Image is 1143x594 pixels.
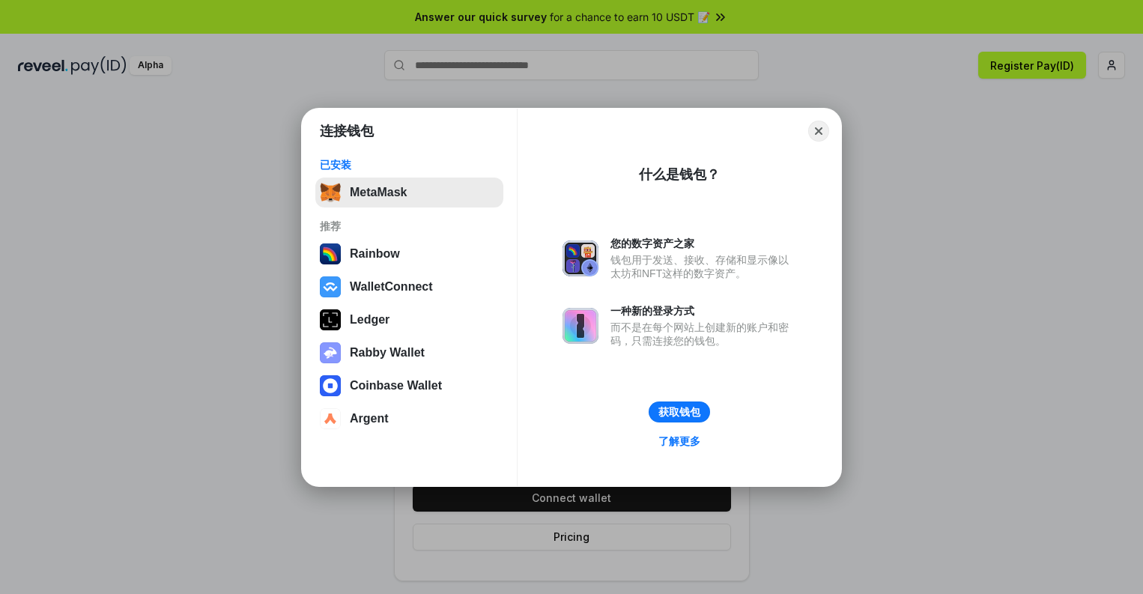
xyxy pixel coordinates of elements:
button: MetaMask [315,178,503,207]
div: WalletConnect [350,280,433,294]
button: Rabby Wallet [315,338,503,368]
div: 已安装 [320,158,499,172]
div: Rainbow [350,247,400,261]
button: Rainbow [315,239,503,269]
img: svg+xml,%3Csvg%20width%3D%2228%22%20height%3D%2228%22%20viewBox%3D%220%200%2028%2028%22%20fill%3D... [320,375,341,396]
img: svg+xml,%3Csvg%20xmlns%3D%22http%3A%2F%2Fwww.w3.org%2F2000%2Fsvg%22%20fill%3D%22none%22%20viewBox... [563,240,598,276]
div: 什么是钱包？ [639,166,720,184]
img: svg+xml,%3Csvg%20width%3D%22120%22%20height%3D%22120%22%20viewBox%3D%220%200%20120%20120%22%20fil... [320,243,341,264]
div: Argent [350,412,389,425]
button: Close [808,121,829,142]
img: svg+xml,%3Csvg%20xmlns%3D%22http%3A%2F%2Fwww.w3.org%2F2000%2Fsvg%22%20fill%3D%22none%22%20viewBox... [320,342,341,363]
div: 了解更多 [658,434,700,448]
img: svg+xml,%3Csvg%20xmlns%3D%22http%3A%2F%2Fwww.w3.org%2F2000%2Fsvg%22%20width%3D%2228%22%20height%3... [320,309,341,330]
div: 钱包用于发送、接收、存储和显示像以太坊和NFT这样的数字资产。 [610,253,796,280]
a: 了解更多 [649,431,709,451]
button: Argent [315,404,503,434]
button: 获取钱包 [649,401,710,422]
img: svg+xml,%3Csvg%20width%3D%2228%22%20height%3D%2228%22%20viewBox%3D%220%200%2028%2028%22%20fill%3D... [320,408,341,429]
img: svg+xml,%3Csvg%20xmlns%3D%22http%3A%2F%2Fwww.w3.org%2F2000%2Fsvg%22%20fill%3D%22none%22%20viewBox... [563,308,598,344]
div: 一种新的登录方式 [610,304,796,318]
img: svg+xml,%3Csvg%20fill%3D%22none%22%20height%3D%2233%22%20viewBox%3D%220%200%2035%2033%22%20width%... [320,182,341,203]
button: Coinbase Wallet [315,371,503,401]
div: MetaMask [350,186,407,199]
div: Coinbase Wallet [350,379,442,393]
button: WalletConnect [315,272,503,302]
div: Ledger [350,313,389,327]
div: 获取钱包 [658,405,700,419]
div: 推荐 [320,219,499,233]
h1: 连接钱包 [320,122,374,140]
div: 您的数字资产之家 [610,237,796,250]
div: 而不是在每个网站上创建新的账户和密码，只需连接您的钱包。 [610,321,796,348]
div: Rabby Wallet [350,346,425,360]
img: svg+xml,%3Csvg%20width%3D%2228%22%20height%3D%2228%22%20viewBox%3D%220%200%2028%2028%22%20fill%3D... [320,276,341,297]
button: Ledger [315,305,503,335]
